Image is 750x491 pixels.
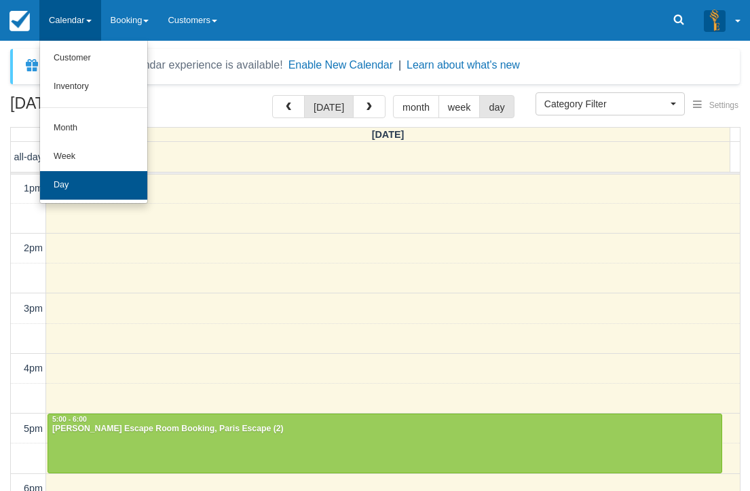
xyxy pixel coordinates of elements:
button: Category Filter [536,92,685,115]
a: 5:00 - 6:00[PERSON_NAME] Escape Room Booking, Paris Escape (2) [48,414,722,473]
a: Customer [40,44,147,73]
span: 1pm [24,183,43,194]
button: day [479,95,514,118]
button: week [438,95,481,118]
ul: Calendar [39,41,148,204]
span: Category Filter [544,97,667,111]
button: Enable New Calendar [288,58,393,72]
a: Month [40,114,147,143]
button: [DATE] [304,95,354,118]
span: 4pm [24,363,43,374]
span: 3pm [24,303,43,314]
h2: [DATE] [10,95,182,120]
span: Settings [709,101,738,110]
div: A new Booking Calendar experience is available! [45,57,283,73]
a: Inventory [40,73,147,101]
span: 5:00 - 6:00 [52,416,87,423]
span: all-day [14,151,43,162]
span: [DATE] [372,129,405,140]
img: A3 [704,10,726,31]
a: Week [40,143,147,171]
span: 5pm [24,423,43,434]
button: month [393,95,439,118]
button: Settings [685,96,747,115]
span: 2pm [24,242,43,253]
div: [PERSON_NAME] Escape Room Booking, Paris Escape (2) [52,424,718,435]
a: Learn about what's new [407,59,520,71]
a: Day [40,171,147,200]
img: checkfront-main-nav-mini-logo.png [10,11,30,31]
span: | [398,59,401,71]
